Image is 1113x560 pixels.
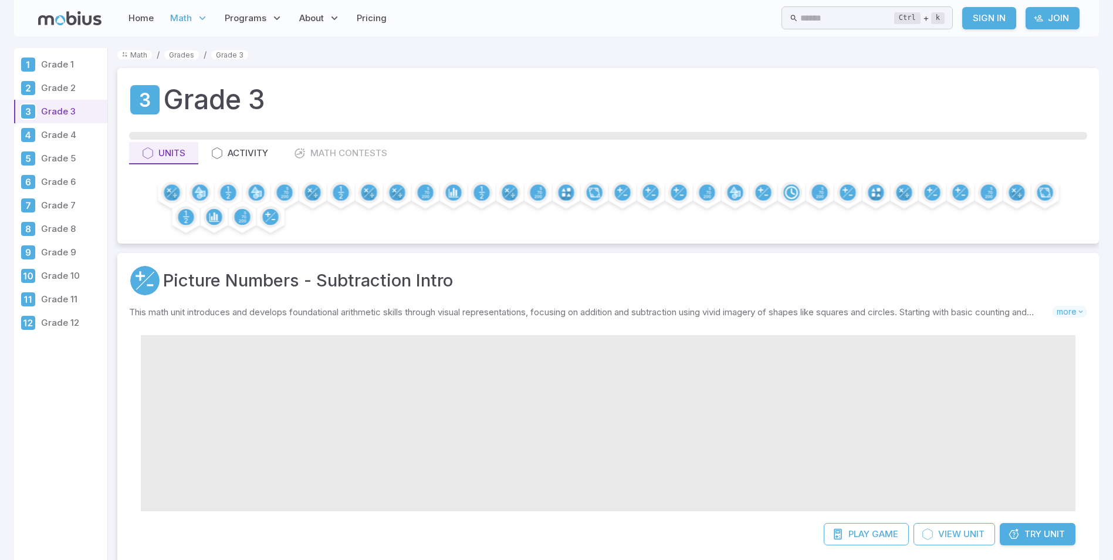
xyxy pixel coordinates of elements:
div: Activity [211,147,268,160]
a: Grade 3 [14,100,107,123]
kbd: k [931,12,945,24]
a: Grade 3 [129,84,161,116]
p: Grade 9 [41,246,103,259]
div: Grade 7 [20,197,36,214]
span: Unit [1044,528,1065,541]
a: Grade 2 [14,76,107,100]
div: Grade 3 [20,103,36,120]
span: Programs [225,12,266,25]
a: Join [1026,7,1080,29]
li: / [204,48,207,61]
a: TryUnit [1000,523,1075,545]
div: Grade 4 [20,127,36,143]
a: Grade 1 [14,53,107,76]
span: Math [170,12,192,25]
a: Addition and Subtraction [129,265,161,296]
p: Grade 3 [41,105,103,118]
span: Try [1024,528,1041,541]
a: Grade 3 [211,50,248,59]
p: Grade 5 [41,152,103,165]
p: Grade 8 [41,222,103,235]
a: Grade 4 [14,123,107,147]
a: PlayGame [824,523,909,545]
p: Grade 6 [41,176,103,188]
div: Grade 8 [20,221,36,237]
p: Grade 2 [41,82,103,95]
p: Grade 1 [41,58,103,71]
a: Grade 11 [14,288,107,311]
div: Grade 10 [20,268,36,284]
h1: Grade 3 [163,80,265,120]
div: Grade 12 [20,315,36,331]
a: Grade 10 [14,264,107,288]
a: Grade 5 [14,147,107,170]
nav: breadcrumb [117,48,1099,61]
a: Grade 6 [14,170,107,194]
span: Unit [963,528,985,541]
p: Grade 7 [41,199,103,212]
p: Grade 4 [41,129,103,141]
div: Grade 2 [20,80,36,96]
a: Grades [164,50,199,59]
span: Play [848,528,870,541]
a: Grade 8 [14,217,107,241]
p: Grade 12 [41,316,103,329]
kbd: Ctrl [894,12,921,24]
span: Game [872,528,898,541]
div: Grade 5 [20,150,36,167]
div: Grade 9 [20,244,36,261]
a: Sign In [962,7,1016,29]
div: Units [142,147,185,160]
li: / [157,48,160,61]
div: Grade 6 [20,174,36,190]
a: ViewUnit [914,523,995,545]
a: Math [117,50,152,59]
div: Grade 1 [20,56,36,73]
span: View [938,528,961,541]
p: Grade 11 [41,293,103,306]
p: Grade 10 [41,269,103,282]
a: Grade 7 [14,194,107,217]
div: + [894,11,945,25]
span: About [299,12,324,25]
a: Grade 12 [14,311,107,335]
p: This math unit introduces and develops foundational arithmetic skills through visual representati... [129,306,1052,319]
a: Home [125,5,157,32]
div: Grade 11 [20,291,36,308]
a: Picture Numbers - Subtraction Intro [163,268,453,294]
a: Pricing [353,5,390,32]
a: Grade 9 [14,241,107,264]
